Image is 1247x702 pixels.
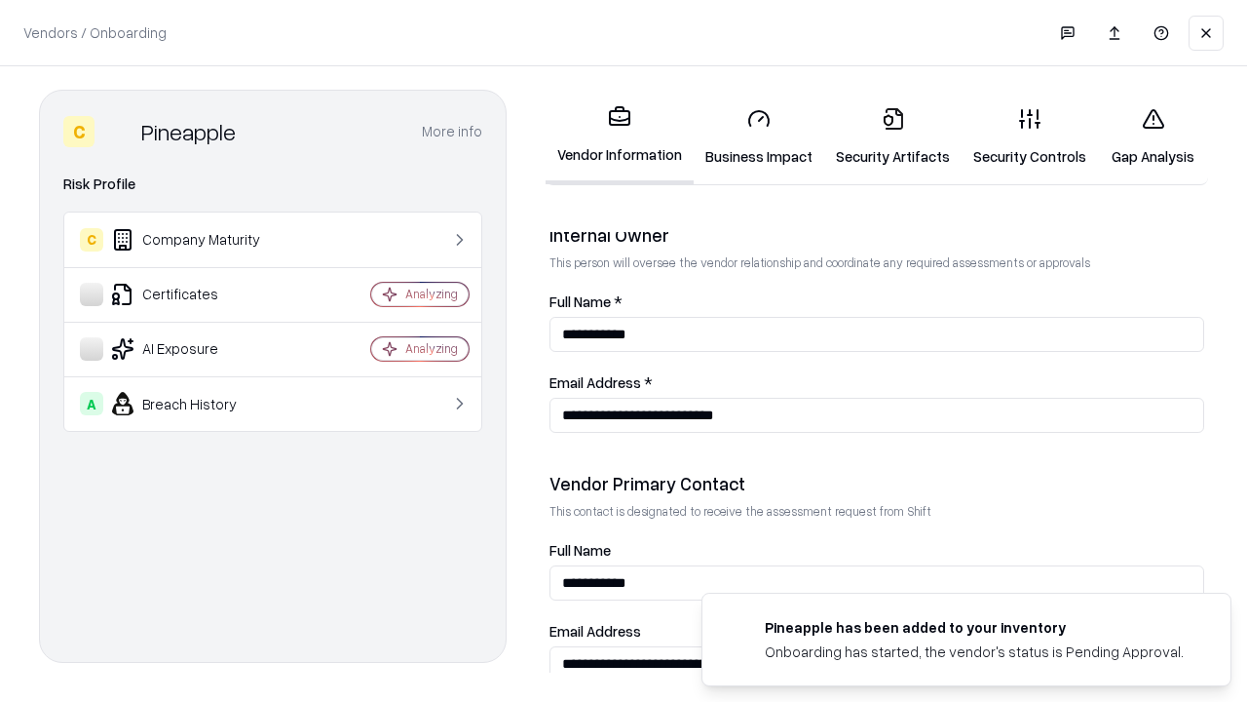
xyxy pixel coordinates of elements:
div: C [80,228,103,252]
a: Security Controls [962,92,1098,182]
img: pineappleenergy.com [726,617,749,641]
div: Breach History [80,392,313,415]
label: Email Address [549,624,1204,639]
a: Gap Analysis [1098,92,1208,182]
div: Analyzing [405,340,458,357]
div: Vendor Primary Contact [549,472,1204,495]
img: Pineapple [102,116,133,147]
div: Pineapple has been added to your inventory [765,617,1184,638]
p: Vendors / Onboarding [23,22,167,43]
button: More info [422,114,482,149]
a: Security Artifacts [824,92,962,182]
div: Company Maturity [80,228,313,252]
div: Onboarding has started, the vendor's status is Pending Approval. [765,642,1184,662]
label: Full Name * [549,294,1204,309]
a: Vendor Information [546,90,694,184]
a: Business Impact [694,92,824,182]
div: A [80,392,103,415]
div: Analyzing [405,286,458,302]
div: AI Exposure [80,337,313,361]
label: Full Name [549,543,1204,558]
div: C [63,116,94,147]
div: Pineapple [141,116,236,147]
div: Internal Owner [549,223,1204,247]
p: This contact is designated to receive the assessment request from Shift [549,503,1204,520]
p: This person will oversee the vendor relationship and coordinate any required assessments or appro... [549,254,1204,271]
label: Email Address * [549,375,1204,390]
div: Certificates [80,283,313,306]
div: Risk Profile [63,173,482,196]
